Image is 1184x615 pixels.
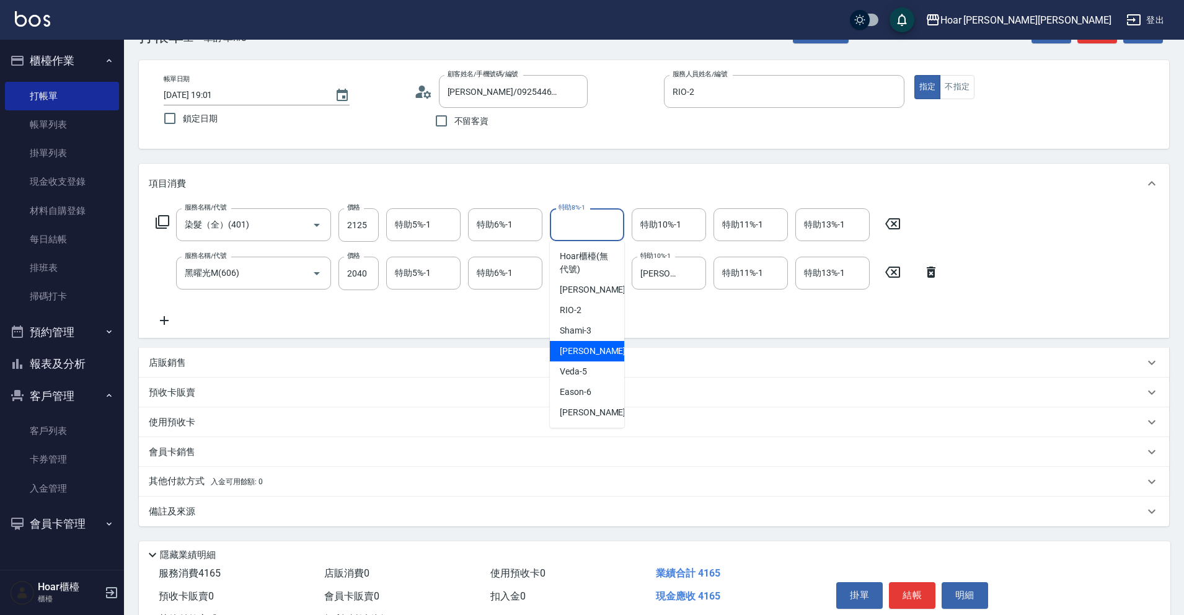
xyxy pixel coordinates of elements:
[656,567,720,579] span: 業績合計 4165
[5,254,119,282] a: 排班表
[560,365,587,378] span: Veda -5
[149,505,195,518] p: 備註及來源
[15,11,50,27] img: Logo
[490,590,526,602] span: 扣入金 0
[921,7,1116,33] button: Hoar [PERSON_NAME][PERSON_NAME]
[139,164,1169,203] div: 項目消費
[38,593,101,604] p: 櫃檯
[914,75,941,99] button: 指定
[324,567,369,579] span: 店販消費 0
[454,115,489,128] span: 不留客資
[164,74,190,84] label: 帳單日期
[656,590,720,602] span: 現金應收 4165
[149,356,186,369] p: 店販銷售
[149,416,195,429] p: 使用預收卡
[889,582,935,608] button: 結帳
[5,225,119,254] a: 每日結帳
[5,167,119,196] a: 現金收支登錄
[139,467,1169,497] div: 其他付款方式入金可用餘額: 0
[347,203,360,212] label: 價格
[560,386,591,399] span: Eason -6
[327,81,357,110] button: Choose date, selected date is 2025-09-07
[139,407,1169,437] div: 使用預收卡
[149,475,263,489] p: 其他付款方式
[836,582,883,608] button: 掛單
[560,304,581,317] span: RIO -2
[673,69,727,79] label: 服務人員姓名/編號
[185,251,226,260] label: 服務名稱/代號
[307,215,327,235] button: Open
[164,85,322,105] input: YYYY/MM/DD hh:mm
[149,177,186,190] p: 項目消費
[560,250,614,276] span: Hoar櫃檯 (無代號)
[324,590,379,602] span: 會員卡販賣 0
[890,7,914,32] button: save
[560,345,633,358] span: [PERSON_NAME] -4
[5,282,119,311] a: 掃碼打卡
[139,378,1169,407] div: 預收卡販賣
[5,139,119,167] a: 掛單列表
[560,324,591,337] span: Shami -3
[942,582,988,608] button: 明細
[159,590,214,602] span: 預收卡販賣 0
[559,203,585,212] label: 特助8%-1
[10,580,35,605] img: Person
[149,386,195,399] p: 預收卡販賣
[185,203,226,212] label: 服務名稱/代號
[5,445,119,474] a: 卡券管理
[5,110,119,139] a: 帳單列表
[160,549,216,562] p: 隱藏業績明細
[940,75,974,99] button: 不指定
[5,348,119,380] button: 報表及分析
[139,437,1169,467] div: 會員卡銷售
[940,12,1111,28] div: Hoar [PERSON_NAME][PERSON_NAME]
[5,82,119,110] a: 打帳單
[448,69,518,79] label: 顧客姓名/手機號碼/編號
[347,251,360,260] label: 價格
[149,446,195,459] p: 會員卡銷售
[139,348,1169,378] div: 店販銷售
[211,477,263,486] span: 入金可用餘額: 0
[5,508,119,540] button: 會員卡管理
[1121,9,1169,32] button: 登出
[5,474,119,503] a: 入金管理
[560,406,633,419] span: [PERSON_NAME] -7
[5,417,119,445] a: 客戶列表
[5,380,119,412] button: 客戶管理
[38,581,101,593] h5: Hoar櫃檯
[5,197,119,225] a: 材料自購登錄
[490,567,546,579] span: 使用預收卡 0
[159,567,221,579] span: 服務消費 4165
[5,316,119,348] button: 預約管理
[640,251,671,260] label: 特助10%-1
[183,112,218,125] span: 鎖定日期
[139,497,1169,526] div: 備註及來源
[560,283,633,296] span: [PERSON_NAME] -1
[307,263,327,283] button: Open
[5,45,119,77] button: 櫃檯作業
